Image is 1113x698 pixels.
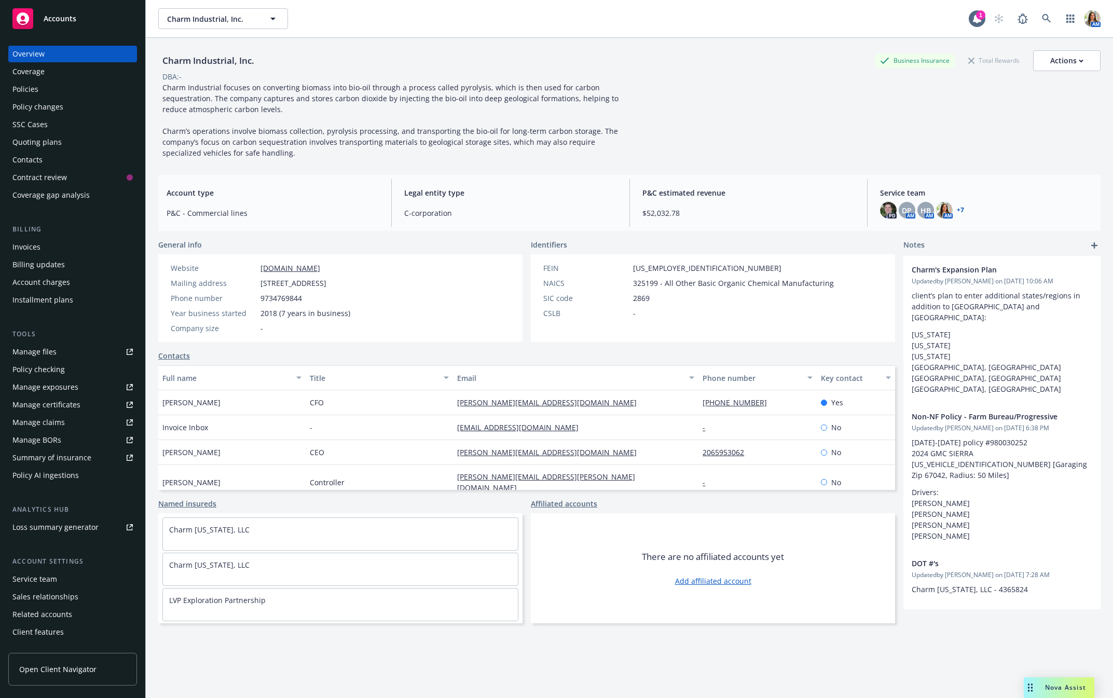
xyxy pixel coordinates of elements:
[260,263,320,273] a: [DOMAIN_NAME]
[920,205,931,216] span: HB
[12,239,40,255] div: Invoices
[1033,50,1101,71] button: Actions
[12,46,45,62] div: Overview
[8,4,137,33] a: Accounts
[12,292,73,308] div: Installment plans
[12,588,78,605] div: Sales relationships
[8,329,137,339] div: Tools
[457,398,645,407] a: [PERSON_NAME][EMAIL_ADDRESS][DOMAIN_NAME]
[8,81,137,98] a: Policies
[8,169,137,186] a: Contract review
[831,422,841,433] span: No
[169,560,250,570] a: Charm [US_STATE], LLC
[171,323,256,334] div: Company size
[162,447,221,458] span: [PERSON_NAME]
[12,449,91,466] div: Summary of insurance
[8,556,137,567] div: Account settings
[8,588,137,605] a: Sales relationships
[171,308,256,319] div: Year business started
[457,447,645,457] a: [PERSON_NAME][EMAIL_ADDRESS][DOMAIN_NAME]
[12,81,38,98] div: Policies
[12,361,65,378] div: Policy checking
[12,519,99,536] div: Loss summary generator
[642,208,855,218] span: $52,032.78
[171,293,256,304] div: Phone number
[8,396,137,413] a: Manage certificates
[12,152,43,168] div: Contacts
[8,606,137,623] a: Related accounts
[817,365,895,390] button: Key contact
[12,134,62,150] div: Quoting plans
[8,467,137,484] a: Policy AI ingestions
[1045,683,1086,692] span: Nova Assist
[8,571,137,587] a: Service team
[8,99,137,115] a: Policy changes
[531,498,597,509] a: Affiliated accounts
[12,414,65,431] div: Manage claims
[912,570,1092,580] span: Updated by [PERSON_NAME] on [DATE] 7:28 AM
[1050,51,1083,71] div: Actions
[8,414,137,431] a: Manage claims
[310,422,312,433] span: -
[306,365,453,390] button: Title
[8,432,137,448] a: Manage BORs
[158,350,190,361] a: Contacts
[12,606,72,623] div: Related accounts
[642,187,855,198] span: P&C estimated revenue
[8,449,137,466] a: Summary of insurance
[698,365,816,390] button: Phone number
[1024,677,1094,698] button: Nova Assist
[12,63,45,80] div: Coverage
[912,584,1028,594] span: Charm [US_STATE], LLC - 4365824
[260,278,326,289] span: [STREET_ADDRESS]
[1036,8,1057,29] a: Search
[912,423,1092,433] span: Updated by [PERSON_NAME] on [DATE] 6:38 PM
[8,504,137,515] div: Analytics hub
[169,525,250,535] a: Charm [US_STATE], LLC
[260,293,302,304] span: 9734769844
[531,239,567,250] span: Identifiers
[936,202,953,218] img: photo
[543,263,629,273] div: FEIN
[12,256,65,273] div: Billing updates
[12,379,78,395] div: Manage exposures
[703,422,713,432] a: -
[703,477,713,487] a: -
[158,365,306,390] button: Full name
[543,293,629,304] div: SIC code
[675,576,751,586] a: Add affiliated account
[8,292,137,308] a: Installment plans
[831,397,843,408] span: Yes
[12,116,48,133] div: SSC Cases
[310,477,345,488] span: Controller
[963,54,1025,67] div: Total Rewards
[903,403,1101,550] div: Non-NF Policy - Farm Bureau/ProgressiveUpdatedby [PERSON_NAME] on [DATE] 6:38 PM[DATE]-[DATE] pol...
[633,278,834,289] span: 325199 - All Other Basic Organic Chemical Manufacturing
[162,397,221,408] span: [PERSON_NAME]
[703,447,752,457] a: 2065953062
[12,467,79,484] div: Policy AI ingestions
[903,603,1101,667] div: -Updatedby [PERSON_NAME] on [DATE] 10:54 AMMASTER DRIVE Incl. CCD: [URL][DOMAIN_NAME]
[1060,8,1081,29] a: Switch app
[8,116,137,133] a: SSC Cases
[633,293,650,304] span: 2869
[453,365,698,390] button: Email
[903,239,925,252] span: Notes
[831,477,841,488] span: No
[12,169,67,186] div: Contract review
[162,71,182,82] div: DBA: -
[158,498,216,509] a: Named insureds
[703,373,801,384] div: Phone number
[1088,239,1101,252] a: add
[12,624,64,640] div: Client features
[976,10,985,20] div: 1
[260,323,263,334] span: -
[171,278,256,289] div: Mailing address
[912,290,1092,323] p: client’s plan to enter additional states/regions in addition to [GEOGRAPHIC_DATA] and [GEOGRAPHIC...
[8,256,137,273] a: Billing updates
[310,373,437,384] div: Title
[8,187,137,203] a: Coverage gap analysis
[912,411,1065,422] span: Non-NF Policy - Farm Bureau/Progressive
[880,202,897,218] img: photo
[8,134,137,150] a: Quoting plans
